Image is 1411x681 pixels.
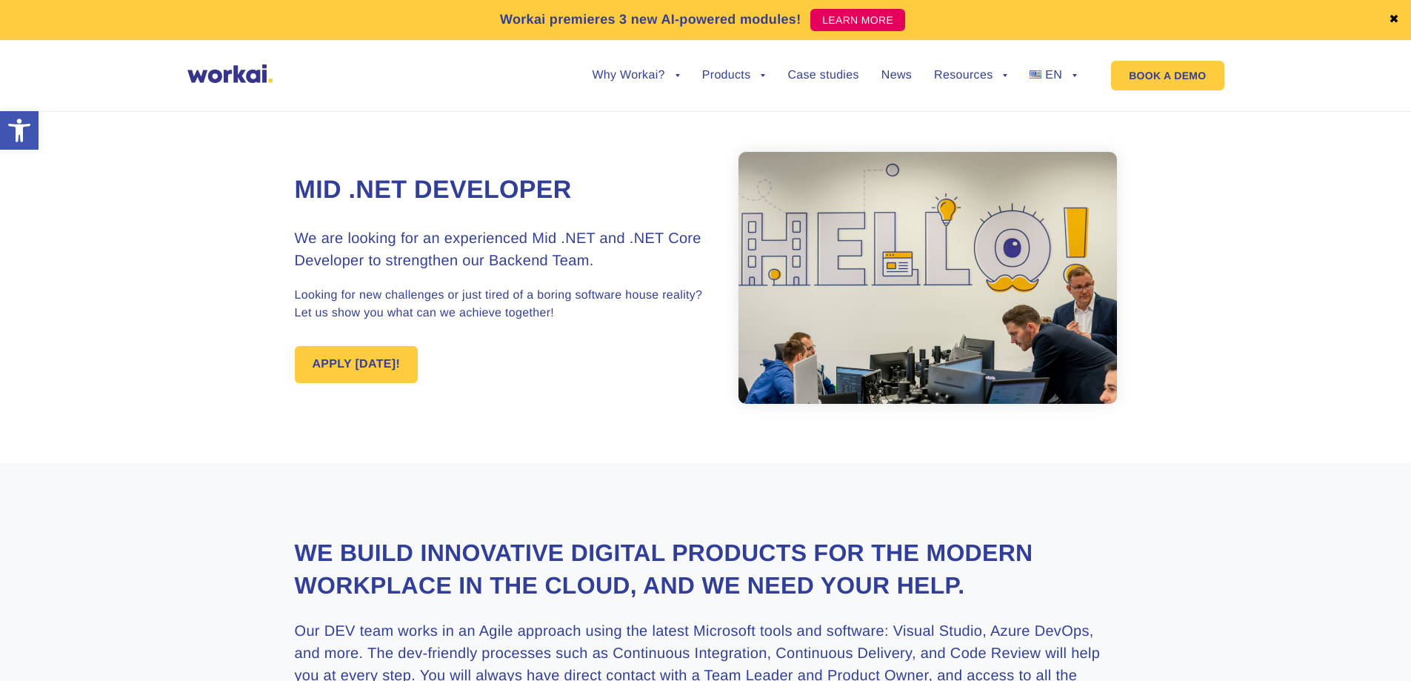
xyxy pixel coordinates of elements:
[702,70,766,82] a: Products
[934,70,1007,82] a: Resources
[1389,14,1399,26] a: ✖
[295,537,1117,601] h2: We build innovative digital products for the modern workplace in the Cloud, and we need your help.
[295,227,706,272] h3: We are looking for an experienced Mid .NET and .NET Core Developer to strengthen our Backend Team.
[1045,69,1062,82] span: EN
[787,70,858,82] a: Case studies
[810,9,905,31] a: LEARN MORE
[500,10,801,30] p: Workai premieres 3 new AI-powered modules!
[592,70,679,82] a: Why Workai?
[1111,61,1224,90] a: BOOK A DEMO
[295,287,706,322] p: Looking for new challenges or just tired of a boring software house reality? Let us show you what...
[295,173,706,207] h1: Mid .NET Developer
[881,70,912,82] a: News
[295,346,418,383] a: APPLY [DATE]!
